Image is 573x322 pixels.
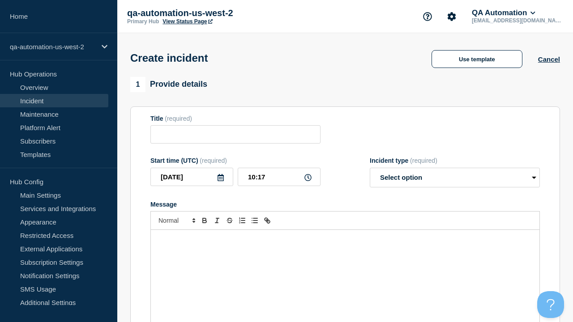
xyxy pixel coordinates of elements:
input: YYYY-MM-DD [150,168,233,186]
h1: Create incident [130,52,208,64]
button: Toggle link [261,215,274,226]
input: Title [150,125,321,144]
iframe: Help Scout Beacon - Open [537,291,564,318]
button: Toggle strikethrough text [223,215,236,226]
p: qa-automation-us-west-2 [127,8,306,18]
span: (required) [200,157,227,164]
div: Start time (UTC) [150,157,321,164]
button: Cancel [538,55,560,63]
span: Font size [154,215,198,226]
span: (required) [165,115,192,122]
button: Toggle bulleted list [248,215,261,226]
button: Toggle italic text [211,215,223,226]
div: Incident type [370,157,540,164]
select: Incident type [370,168,540,187]
button: Account settings [442,7,461,26]
button: Support [418,7,437,26]
button: Toggle bold text [198,215,211,226]
div: Message [150,201,540,208]
p: [EMAIL_ADDRESS][DOMAIN_NAME] [470,17,563,24]
p: Primary Hub [127,18,159,25]
p: qa-automation-us-west-2 [10,43,96,51]
button: QA Automation [470,8,537,17]
span: 1 [130,77,145,92]
div: Title [150,115,321,122]
div: Provide details [130,77,207,92]
a: View Status Page [162,18,212,25]
button: Use template [432,50,522,68]
button: Toggle ordered list [236,215,248,226]
span: (required) [410,157,437,164]
input: HH:MM [238,168,321,186]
